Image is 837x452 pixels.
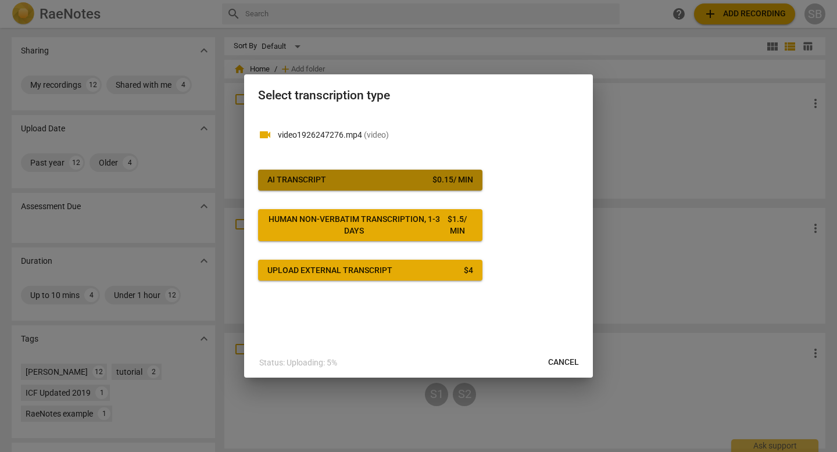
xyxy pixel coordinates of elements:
[259,357,337,369] p: Status: Uploading: 5%
[267,214,441,236] div: Human non-verbatim transcription, 1-3 days
[432,174,473,186] div: $ 0.15 / min
[278,129,579,141] p: video1926247276.mp4(video)
[441,214,474,236] div: $ 1.5 / min
[258,128,272,142] span: videocam
[267,265,392,277] div: Upload external transcript
[464,265,473,277] div: $ 4
[548,357,579,368] span: Cancel
[364,130,389,139] span: ( video )
[267,174,326,186] div: AI Transcript
[258,88,579,103] h2: Select transcription type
